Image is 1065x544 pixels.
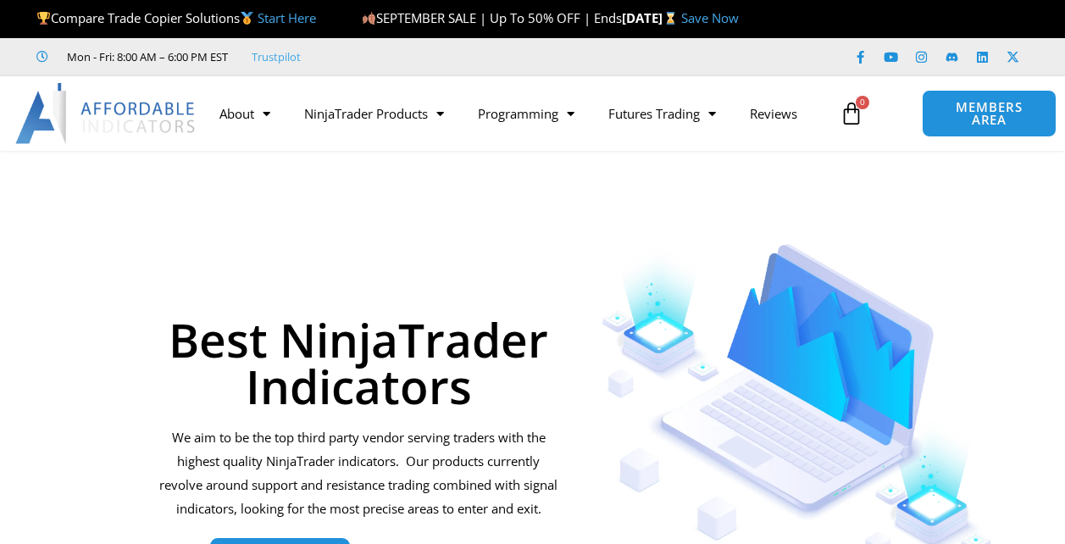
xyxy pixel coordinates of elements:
[591,94,733,133] a: Futures Trading
[622,9,680,26] strong: [DATE]
[363,12,375,25] img: 🍂
[856,96,869,109] span: 0
[202,94,287,133] a: About
[922,90,1056,137] a: MEMBERS AREA
[287,94,461,133] a: NinjaTrader Products
[940,101,1038,126] span: MEMBERS AREA
[814,89,889,138] a: 0
[362,9,622,26] span: SEPTEMBER SALE | Up To 50% OFF | Ends
[63,47,228,67] span: Mon - Fri: 8:00 AM – 6:00 PM EST
[258,9,316,26] a: Start Here
[157,426,561,520] p: We aim to be the top third party vendor serving traders with the highest quality NinjaTrader indi...
[241,12,253,25] img: 🥇
[252,47,301,67] a: Trustpilot
[15,83,197,144] img: LogoAI | Affordable Indicators – NinjaTrader
[202,94,831,133] nav: Menu
[461,94,591,133] a: Programming
[681,9,739,26] a: Save Now
[733,94,814,133] a: Reviews
[664,12,677,25] img: ⌛
[157,316,561,409] h1: Best NinjaTrader Indicators
[37,12,50,25] img: 🏆
[36,9,316,26] span: Compare Trade Copier Solutions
